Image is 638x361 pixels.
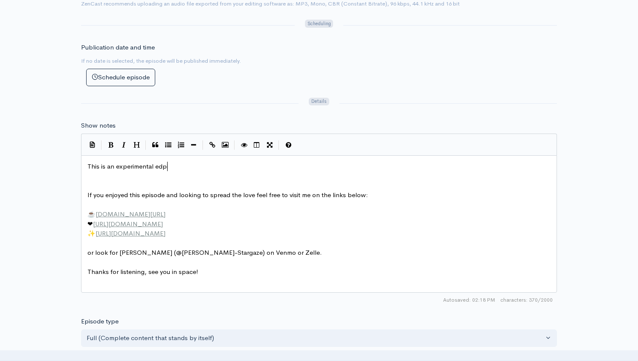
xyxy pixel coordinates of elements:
button: Create Link [206,139,219,151]
button: Full (Complete content that stands by itself) [81,329,557,347]
button: Toggle Fullscreen [263,139,276,151]
span: [DOMAIN_NAME][URL] [96,210,165,218]
button: Generic List [162,139,174,151]
div: Full (Complete content that stands by itself) [87,333,544,343]
button: Schedule episode [86,69,155,86]
button: Markdown Guide [282,139,295,151]
button: Toggle Side by Side [250,139,263,151]
span: Scheduling [305,20,333,28]
button: Numbered List [174,139,187,151]
span: ☕ [87,210,165,218]
small: If no date is selected, the episode will be published immediately. [81,57,241,64]
label: Publication date and time [81,43,155,52]
button: Insert Horizontal Line [187,139,200,151]
i: | [234,140,235,150]
i: | [145,140,146,150]
span: ❤ [87,220,163,228]
span: If you enjoyed this episode and looking to spread the love feel free to visit me on the links below: [87,191,368,199]
button: Insert Image [219,139,232,151]
span: or look for [PERSON_NAME] (@[PERSON_NAME]-Stargaze) on Venmo or Zelle. [87,248,322,256]
button: Heading [130,139,143,151]
span: ✨ [87,229,165,237]
button: Bold [104,139,117,151]
span: Details [309,98,329,106]
span: Thanks for listening, see you in space! [87,268,198,276]
span: Autosaved: 02:18 PM [443,296,495,304]
button: Italic [117,139,130,151]
button: Insert Show Notes Template [86,138,99,151]
button: Quote [149,139,162,151]
label: Show notes [81,121,116,131]
span: 370/2000 [500,296,553,304]
span: [URL][DOMAIN_NAME] [93,220,163,228]
i: | [278,140,279,150]
i: | [203,140,203,150]
span: [URL][DOMAIN_NAME] [96,229,165,237]
label: Episode type [81,317,119,326]
span: This is an experimental edpi [87,162,168,170]
button: Toggle Preview [238,139,250,151]
i: | [101,140,102,150]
